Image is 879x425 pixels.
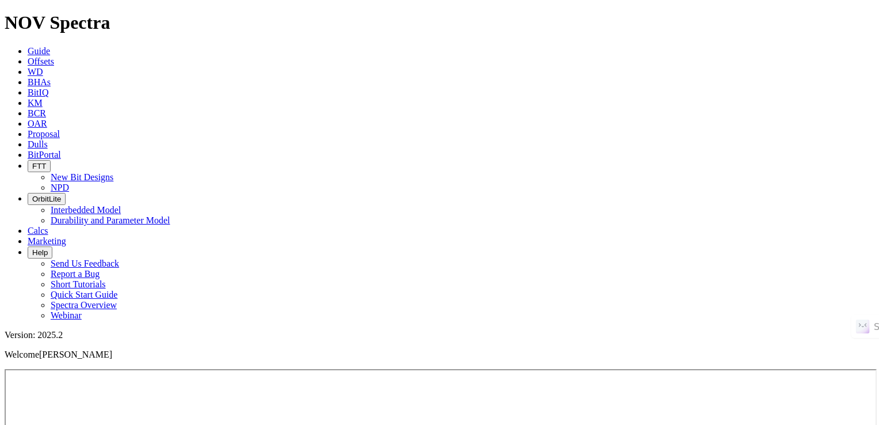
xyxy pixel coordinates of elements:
[28,88,48,97] a: BitIQ
[28,236,66,246] a: Marketing
[28,67,43,77] a: WD
[5,12,874,33] h1: NOV Spectra
[51,183,69,192] a: NPD
[39,350,112,359] span: [PERSON_NAME]
[32,248,48,257] span: Help
[5,350,874,360] p: Welcome
[51,259,119,268] a: Send Us Feedback
[28,160,51,172] button: FTT
[28,46,50,56] a: Guide
[28,129,60,139] a: Proposal
[28,226,48,236] a: Calcs
[51,172,113,182] a: New Bit Designs
[28,98,43,108] a: KM
[51,215,170,225] a: Durability and Parameter Model
[51,279,106,289] a: Short Tutorials
[51,300,117,310] a: Spectra Overview
[28,139,48,149] a: Dulls
[28,150,61,160] a: BitPortal
[5,330,874,340] div: Version: 2025.2
[28,56,54,66] a: Offsets
[51,290,117,299] a: Quick Start Guide
[28,193,66,205] button: OrbitLite
[32,162,46,170] span: FTT
[28,119,47,128] a: OAR
[51,310,82,320] a: Webinar
[32,195,61,203] span: OrbitLite
[28,77,51,87] a: BHAs
[28,246,52,259] button: Help
[51,269,100,279] a: Report a Bug
[51,205,121,215] a: Interbedded Model
[28,108,46,118] a: BCR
